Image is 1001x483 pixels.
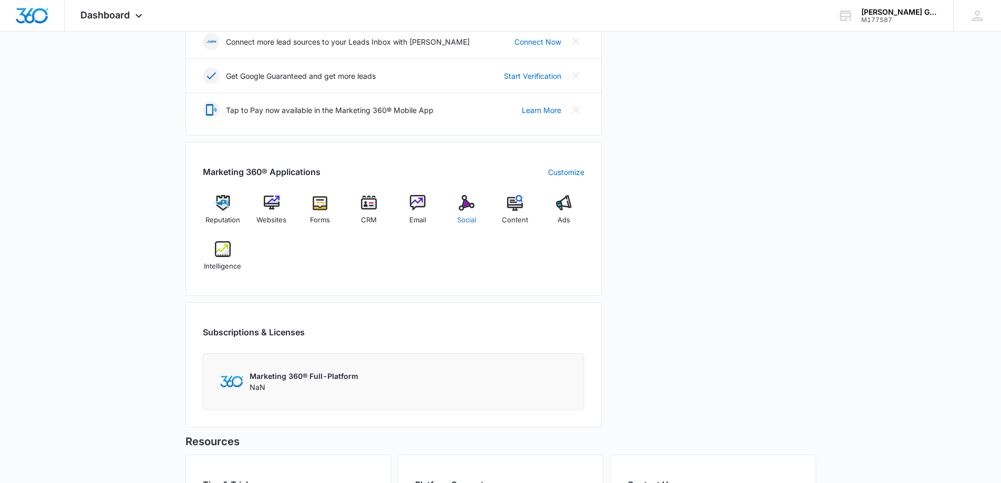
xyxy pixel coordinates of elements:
[409,215,426,225] span: Email
[544,195,584,233] a: Ads
[567,33,584,50] button: Close
[204,261,241,272] span: Intelligence
[250,371,358,382] p: Marketing 360® Full-Platform
[203,326,305,338] h2: Subscriptions & Licenses
[226,105,434,116] p: Tap to Pay now available in the Marketing 360® Mobile App
[220,376,243,387] img: Marketing 360 Logo
[80,9,130,20] span: Dashboard
[861,8,938,16] div: account name
[205,215,240,225] span: Reputation
[457,215,476,225] span: Social
[349,195,389,233] a: CRM
[203,195,243,233] a: Reputation
[567,101,584,118] button: Close
[446,195,487,233] a: Social
[361,215,377,225] span: CRM
[256,215,286,225] span: Websites
[504,70,561,81] a: Start Verification
[310,215,330,225] span: Forms
[250,371,358,393] div: NaN
[861,16,938,24] div: account id
[203,166,321,178] h2: Marketing 360® Applications
[300,195,340,233] a: Forms
[226,70,376,81] p: Get Google Guaranteed and get more leads
[567,67,584,84] button: Close
[398,195,438,233] a: Email
[203,241,243,279] a: Intelligence
[185,434,816,449] h5: Resources
[495,195,535,233] a: Content
[502,215,528,225] span: Content
[558,215,570,225] span: Ads
[226,36,470,47] p: Connect more lead sources to your Leads Inbox with [PERSON_NAME]
[251,195,292,233] a: Websites
[514,36,561,47] a: Connect Now
[548,167,584,178] a: Customize
[522,105,561,116] a: Learn More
